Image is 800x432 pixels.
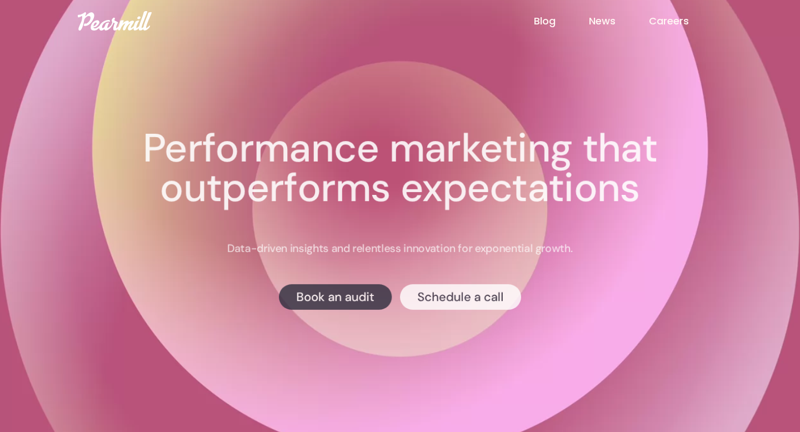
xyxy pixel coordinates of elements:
[78,11,152,31] img: Pearmill logo
[279,284,392,309] a: Book an audit
[83,129,717,208] h1: Performance marketing that outperforms expectations
[400,284,521,309] a: Schedule a call
[649,14,722,28] a: Careers
[534,14,589,28] a: Blog
[589,14,649,28] a: News
[227,241,572,255] p: Data-driven insights and relentless innovation for exponential growth.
